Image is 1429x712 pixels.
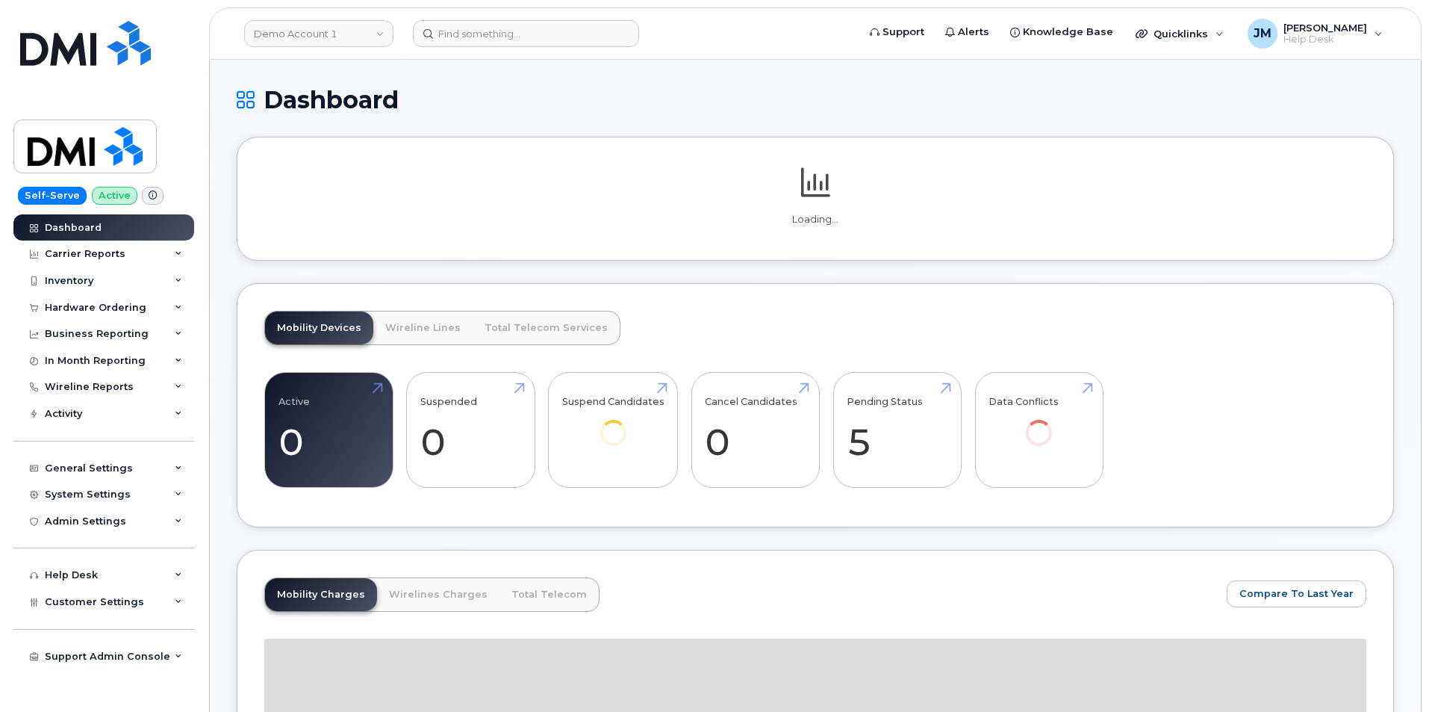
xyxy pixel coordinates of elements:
[705,381,806,480] a: Cancel Candidates 0
[847,381,947,480] a: Pending Status 5
[499,578,599,611] a: Total Telecom
[989,381,1089,467] a: Data Conflicts
[265,312,373,344] a: Mobility Devices
[373,312,473,344] a: Wireline Lines
[1227,581,1366,607] button: Compare To Last Year
[264,213,1366,226] p: Loading...
[265,578,377,611] a: Mobility Charges
[473,312,620,344] a: Total Telecom Services
[237,87,1394,113] h1: Dashboard
[377,578,499,611] a: Wirelines Charges
[420,381,521,480] a: Suspended 0
[278,381,379,480] a: Active 0
[562,381,664,467] a: Suspend Candidates
[1239,586,1354,601] span: Compare To Last Year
